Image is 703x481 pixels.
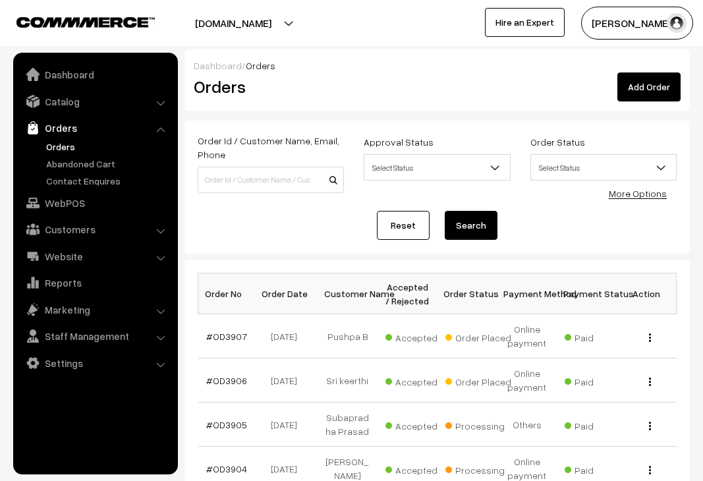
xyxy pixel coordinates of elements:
a: #OD3905 [206,419,247,430]
span: Select Status [531,156,676,179]
span: Order Placed [445,372,511,389]
td: Pushpa B [318,314,378,358]
img: COMMMERCE [16,17,155,27]
a: #OD3904 [206,463,247,474]
a: Marketing [16,298,173,322]
button: Search [445,211,497,240]
span: Orders [246,60,275,71]
td: Subapradha Prasad [318,403,378,447]
a: Orders [43,140,173,154]
th: Accepted / Rejected [378,273,437,314]
h2: Orders [194,76,343,97]
img: Menu [649,333,651,342]
span: Processing [445,460,511,477]
span: Select Status [530,154,677,181]
a: Dashboard [16,63,173,86]
th: Payment Method [497,273,557,314]
td: [DATE] [258,358,318,403]
a: Reset [377,211,430,240]
a: Customers [16,217,173,241]
td: Online payment [497,314,557,358]
span: Processing [445,416,511,433]
td: [DATE] [258,314,318,358]
a: Dashboard [194,60,242,71]
a: #OD3906 [206,375,247,386]
a: More Options [609,188,667,199]
td: [DATE] [258,403,318,447]
input: Order Id / Customer Name / Customer Email / Customer Phone [198,167,344,193]
th: Action [617,273,677,314]
a: Contact Enquires [43,174,173,188]
div: / [194,59,681,72]
th: Order Status [437,273,497,314]
span: Paid [565,327,631,345]
span: Order Placed [445,327,511,345]
a: Catalog [16,90,173,113]
span: Paid [565,416,631,433]
button: [PERSON_NAME] [581,7,693,40]
a: Abandoned Cart [43,157,173,171]
a: Website [16,244,173,268]
span: Paid [565,372,631,389]
span: Accepted [385,372,451,389]
a: Hire an Expert [485,8,565,37]
span: Accepted [385,416,451,433]
td: Sri keerthi [318,358,378,403]
span: Accepted [385,327,451,345]
a: COMMMERCE [16,13,132,29]
label: Order Id / Customer Name, Email, Phone [198,134,344,161]
a: #OD3907 [206,331,247,342]
a: Reports [16,271,173,295]
a: Add Order [617,72,681,101]
th: Order Date [258,273,318,314]
label: Approval Status [364,135,434,149]
span: Select Status [364,156,509,179]
a: Staff Management [16,324,173,348]
button: [DOMAIN_NAME] [149,7,318,40]
img: Menu [649,378,651,386]
a: Orders [16,116,173,140]
span: Paid [565,460,631,477]
img: user [667,13,687,33]
th: Payment Status [557,273,617,314]
span: Select Status [364,154,510,181]
span: Accepted [385,460,451,477]
td: Others [497,403,557,447]
th: Customer Name [318,273,378,314]
img: Menu [649,422,651,430]
img: Menu [649,466,651,474]
th: Order No [198,273,258,314]
a: WebPOS [16,191,173,215]
td: Online payment [497,358,557,403]
a: Settings [16,351,173,375]
label: Order Status [530,135,585,149]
